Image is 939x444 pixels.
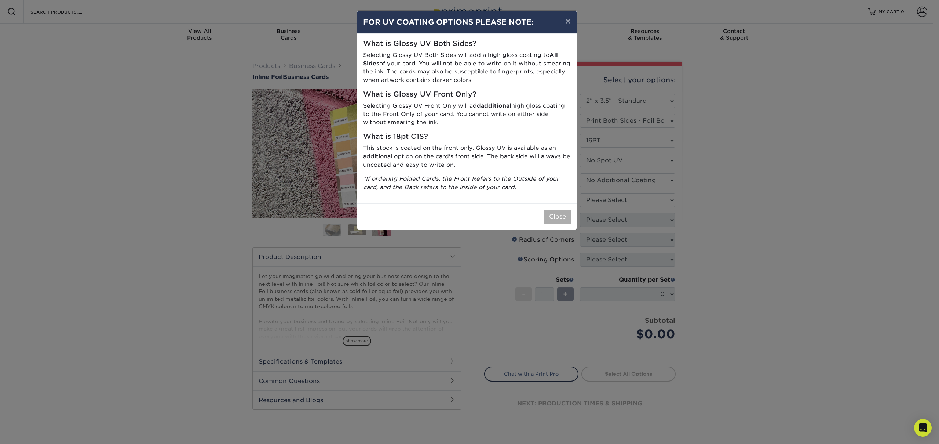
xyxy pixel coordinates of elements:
button: × [559,11,576,31]
div: Open Intercom Messenger [914,419,932,437]
p: This stock is coated on the front only. Glossy UV is available as an additional option on the car... [363,144,571,169]
strong: additional [481,102,511,109]
h5: What is 18pt C1S? [363,133,571,141]
h4: FOR UV COATING OPTIONS PLEASE NOTE: [363,17,571,28]
h5: What is Glossy UV Front Only? [363,90,571,99]
i: *If ordering Folded Cards, the Front Refers to the Outside of your card, and the Back refers to t... [363,175,559,191]
button: Close [544,210,571,224]
strong: All Sides [363,51,558,67]
p: Selecting Glossy UV Both Sides will add a high gloss coating to of your card. You will not be abl... [363,51,571,84]
p: Selecting Glossy UV Front Only will add high gloss coating to the Front Only of your card. You ca... [363,102,571,127]
h5: What is Glossy UV Both Sides? [363,40,571,48]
